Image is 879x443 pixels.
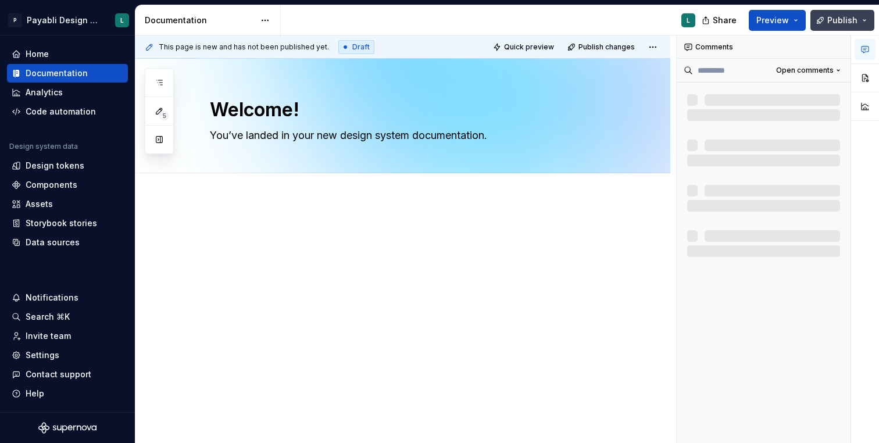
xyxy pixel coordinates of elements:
button: Open comments [771,62,846,78]
span: Quick preview [504,42,554,52]
a: Assets [7,195,128,213]
a: Components [7,176,128,194]
div: Contact support [26,369,91,380]
div: Invite team [26,330,71,342]
span: Publish changes [578,42,635,52]
div: L [687,16,690,25]
div: Payabli Design System [27,15,101,26]
a: Documentation [7,64,128,83]
div: Design system data [9,142,78,151]
a: Settings [7,346,128,365]
div: Notifications [26,292,78,303]
a: Storybook stories [7,214,128,233]
button: Help [7,384,128,403]
svg: Supernova Logo [38,422,97,434]
span: Draft [352,42,370,52]
div: Code automation [26,106,96,117]
span: Open comments [776,66,834,75]
span: Publish [827,15,857,26]
button: Quick preview [489,39,559,55]
div: Assets [26,198,53,210]
div: Data sources [26,237,80,248]
button: Contact support [7,365,128,384]
span: Share [713,15,737,26]
button: Publish changes [564,39,640,55]
button: Search ⌘K [7,308,128,326]
div: Help [26,388,44,399]
a: Code automation [7,102,128,121]
div: Components [26,179,77,191]
a: Data sources [7,233,128,252]
div: Storybook stories [26,217,97,229]
span: This page is new and has not been published yet. [159,42,329,52]
a: Design tokens [7,156,128,175]
a: Invite team [7,327,128,345]
div: P [8,13,22,27]
a: Analytics [7,83,128,102]
div: Analytics [26,87,63,98]
div: Design tokens [26,160,84,172]
div: Documentation [26,67,88,79]
div: Comments [677,35,851,59]
a: Home [7,45,128,63]
button: Publish [810,10,874,31]
div: L [120,16,124,25]
div: Documentation [145,15,255,26]
div: Settings [26,349,59,361]
button: Share [696,10,744,31]
span: 5 [159,111,169,120]
button: Notifications [7,288,128,307]
button: PPayabli Design SystemL [2,8,133,33]
textarea: Welcome! [208,96,621,124]
span: Preview [756,15,789,26]
button: Preview [749,10,806,31]
textarea: You’ve landed in your new design system documentation. [208,126,621,145]
div: Home [26,48,49,60]
div: Search ⌘K [26,311,70,323]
